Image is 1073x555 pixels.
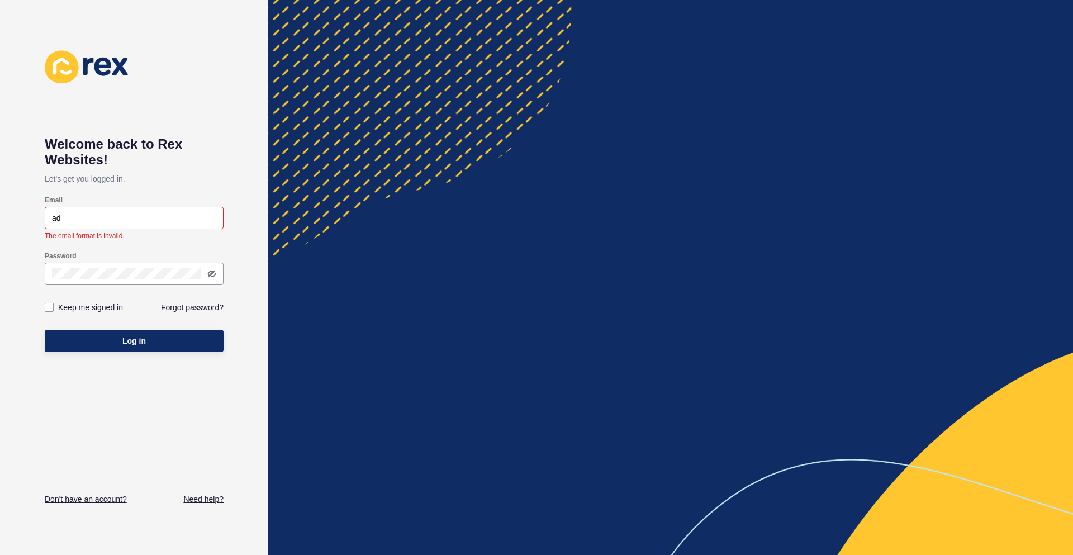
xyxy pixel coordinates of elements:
[45,168,224,190] p: Let's get you logged in.
[45,196,63,205] label: Email
[45,330,224,352] button: Log in
[183,494,224,505] a: Need help?
[122,335,146,347] span: Log in
[161,302,224,313] a: Forgot password?
[45,252,77,260] label: Password
[45,494,127,505] a: Don't have an account?
[45,231,224,240] div: The email format is invalid.
[45,136,224,168] h1: Welcome back to Rex Websites!
[58,302,123,313] label: Keep me signed in
[52,212,216,224] input: e.g. name@company.com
